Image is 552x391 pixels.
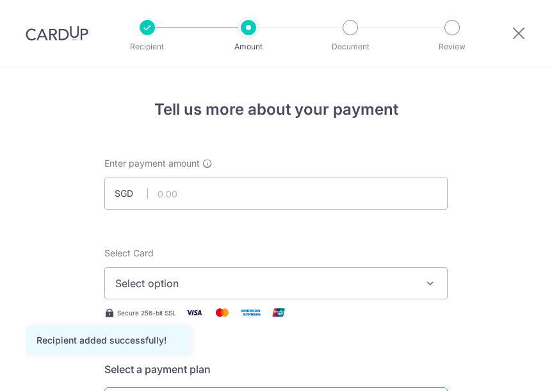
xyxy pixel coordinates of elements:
[26,26,88,41] img: CardUp
[314,40,386,53] p: Document
[213,40,284,53] p: Amount
[238,304,263,320] img: American Express
[104,247,154,258] span: translation missing: en.payables.payment_networks.credit_card.summary.labels.select_card
[104,157,200,170] span: Enter payment amount
[181,304,207,320] img: Visa
[117,308,176,318] span: Secure 256-bit SSL
[111,40,183,53] p: Recipient
[266,304,291,320] img: Union Pay
[104,98,448,121] h4: Tell us more about your payment
[416,40,488,53] p: Review
[115,276,414,291] span: Select option
[104,178,448,210] input: 0.00
[37,334,179,347] div: Recipient added successfully!
[470,353,539,385] iframe: Opens a widget where you can find more information
[115,187,148,200] span: SGD
[209,304,235,320] img: Mastercard
[104,267,448,299] button: Select option
[104,362,448,377] h5: Select a payment plan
